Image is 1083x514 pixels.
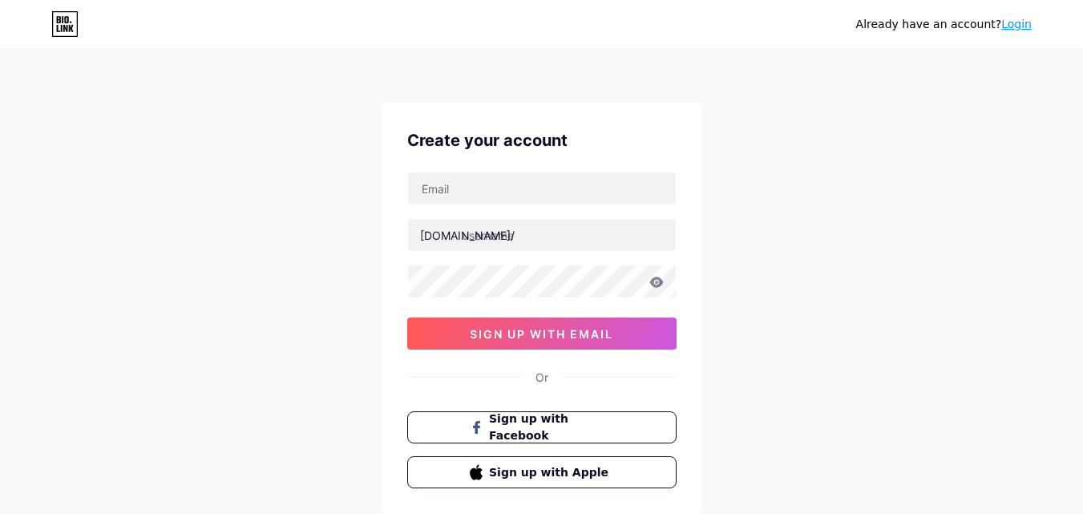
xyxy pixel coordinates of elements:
span: sign up with email [470,327,613,341]
button: sign up with email [407,318,677,350]
button: Sign up with Apple [407,456,677,488]
div: [DOMAIN_NAME]/ [420,227,515,244]
input: Email [408,172,676,204]
a: Login [1001,18,1032,30]
span: Sign up with Apple [489,464,613,481]
div: Create your account [407,128,677,152]
button: Sign up with Facebook [407,411,677,443]
div: Already have an account? [856,16,1032,33]
span: Sign up with Facebook [489,411,613,444]
input: username [408,219,676,251]
div: Or [535,369,548,386]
